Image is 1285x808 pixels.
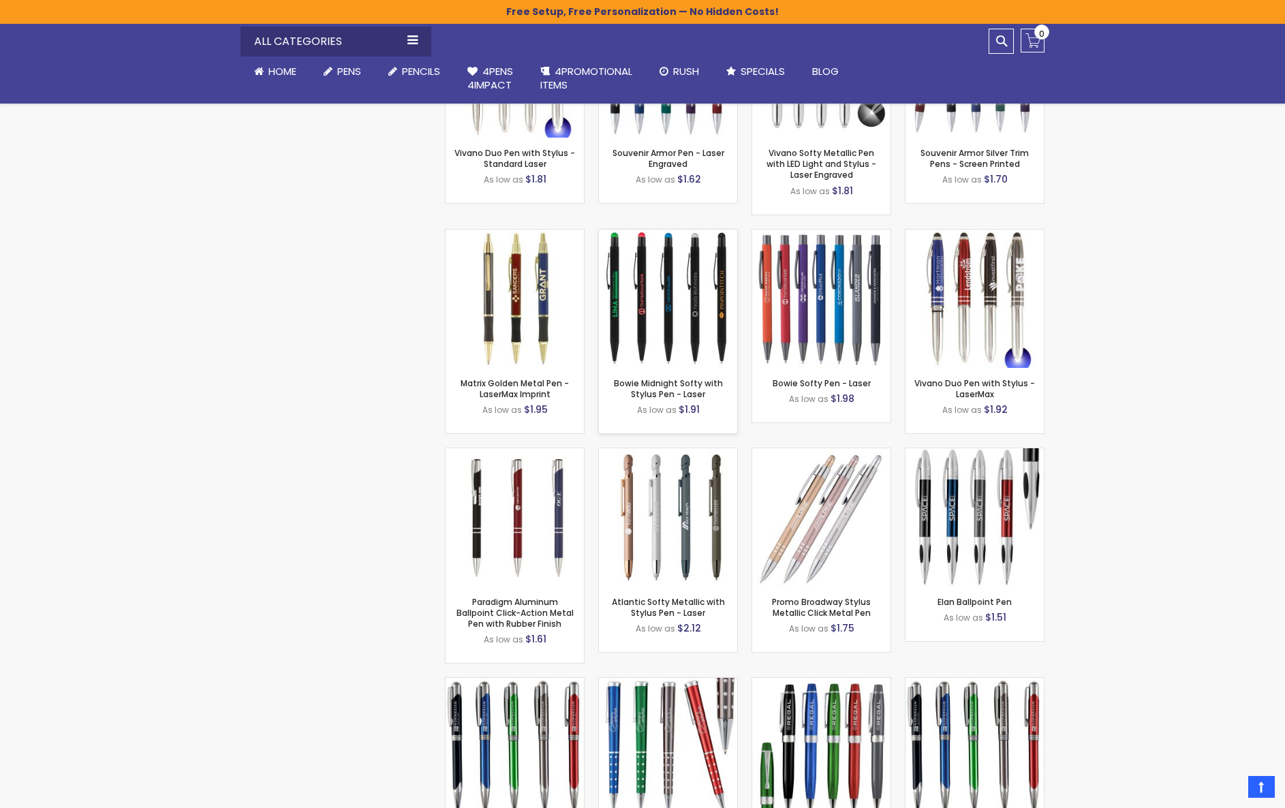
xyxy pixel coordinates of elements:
a: Paradigm Aluminum Ballpoint Click-Action Metal Pen with Rubber Finish [446,448,584,459]
a: Atlantic Softy Metallic with Stylus Pen - Laser [612,596,725,619]
div: All Categories [241,27,431,57]
a: Vivano Duo Pen with Stylus - LaserMax [914,377,1035,400]
img: Paradigm Aluminum Ballpoint Click-Action Metal Pen with Rubber Finish [446,448,584,587]
a: Vivano Softy Metallic Pen with LED Light and Stylus - Laser Engraved [767,147,876,181]
span: As low as [944,612,983,623]
a: Promo Broadway Stylus Metallic Click Metal Pen [772,596,871,619]
span: Pens [337,64,361,78]
img: Matrix Golden Metal Pen - LaserMax Imprint [446,230,584,368]
a: Souvenir Armor Silver Trim Pens - Screen Printed [920,147,1029,170]
span: Home [268,64,296,78]
span: As low as [484,634,523,645]
span: $1.91 [679,403,700,416]
span: Rush [673,64,699,78]
span: Blog [812,64,839,78]
span: 4PROMOTIONAL ITEMS [540,64,632,92]
span: 4Pens 4impact [467,64,513,92]
img: Atlantic Softy Metallic with Stylus Pen - Laser [599,448,737,587]
span: $1.70 [984,172,1008,186]
a: Elan Ballpoint Pen [938,596,1012,608]
span: As low as [484,174,523,185]
img: Bowie Softy Pen - Laser [752,230,891,368]
a: Rush [646,57,713,87]
span: As low as [637,404,677,416]
span: As low as [789,393,829,405]
span: $1.75 [831,621,854,635]
span: As low as [789,623,829,634]
a: 4PROMOTIONALITEMS [527,57,646,101]
a: Vivano Duo Pen with Stylus - LaserMax [905,229,1044,240]
a: Bowie Softy Pen - Laser [773,377,871,389]
a: Pencils [375,57,454,87]
a: Matrix Golden Metal Pen - LaserMax Imprint [446,229,584,240]
span: Pencils [402,64,440,78]
a: Crescent Ballpoint Pen [446,677,584,689]
a: Bowie Midnight Softy with Stylus Pen - Laser [599,229,737,240]
a: Blog [799,57,852,87]
img: Promo Broadway Stylus Metallic Click Metal Pen [752,448,891,587]
span: $1.61 [525,632,546,646]
a: Pens [310,57,375,87]
a: 0 [1021,29,1044,52]
span: As low as [636,623,675,634]
img: Vivano Duo Pen with Stylus - LaserMax [905,230,1044,368]
span: As low as [790,185,830,197]
span: As low as [482,404,522,416]
img: Elan Ballpoint Pen [905,448,1044,587]
a: Specials [713,57,799,87]
span: $1.98 [831,392,854,405]
a: Bowie Softy Pen - Laser [752,229,891,240]
span: $1.81 [525,172,546,186]
span: As low as [942,404,982,416]
a: Pantheon Silver Metal Pen [752,677,891,689]
span: $1.62 [677,172,701,186]
span: $1.95 [524,403,548,416]
a: Silhouette Pen [905,677,1044,689]
span: $2.12 [677,621,701,635]
a: Vivano Duo Pen with Stylus - Standard Laser [454,147,575,170]
span: $1.51 [985,610,1006,624]
a: Elan Ballpoint Pen [905,448,1044,459]
span: $1.81 [832,184,853,198]
span: $1.92 [984,403,1008,416]
a: Matrix Golden Metal Pen - LaserMax Imprint [461,377,569,400]
img: Bowie Midnight Softy with Stylus Pen - Laser [599,230,737,368]
a: Top [1248,776,1275,798]
a: Bling Ballpoint Pen [599,677,737,689]
a: Paradigm Aluminum Ballpoint Click-Action Metal Pen with Rubber Finish [456,596,574,630]
span: As low as [942,174,982,185]
span: As low as [636,174,675,185]
a: Souvenir Armor Pen - Laser Engraved [613,147,724,170]
a: 4Pens4impact [454,57,527,101]
span: Specials [741,64,785,78]
a: Atlantic Softy Metallic with Stylus Pen - Laser [599,448,737,459]
a: Home [241,57,310,87]
a: Promo Broadway Stylus Metallic Click Metal Pen [752,448,891,459]
a: Bowie Midnight Softy with Stylus Pen - Laser [614,377,723,400]
span: 0 [1039,27,1044,40]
